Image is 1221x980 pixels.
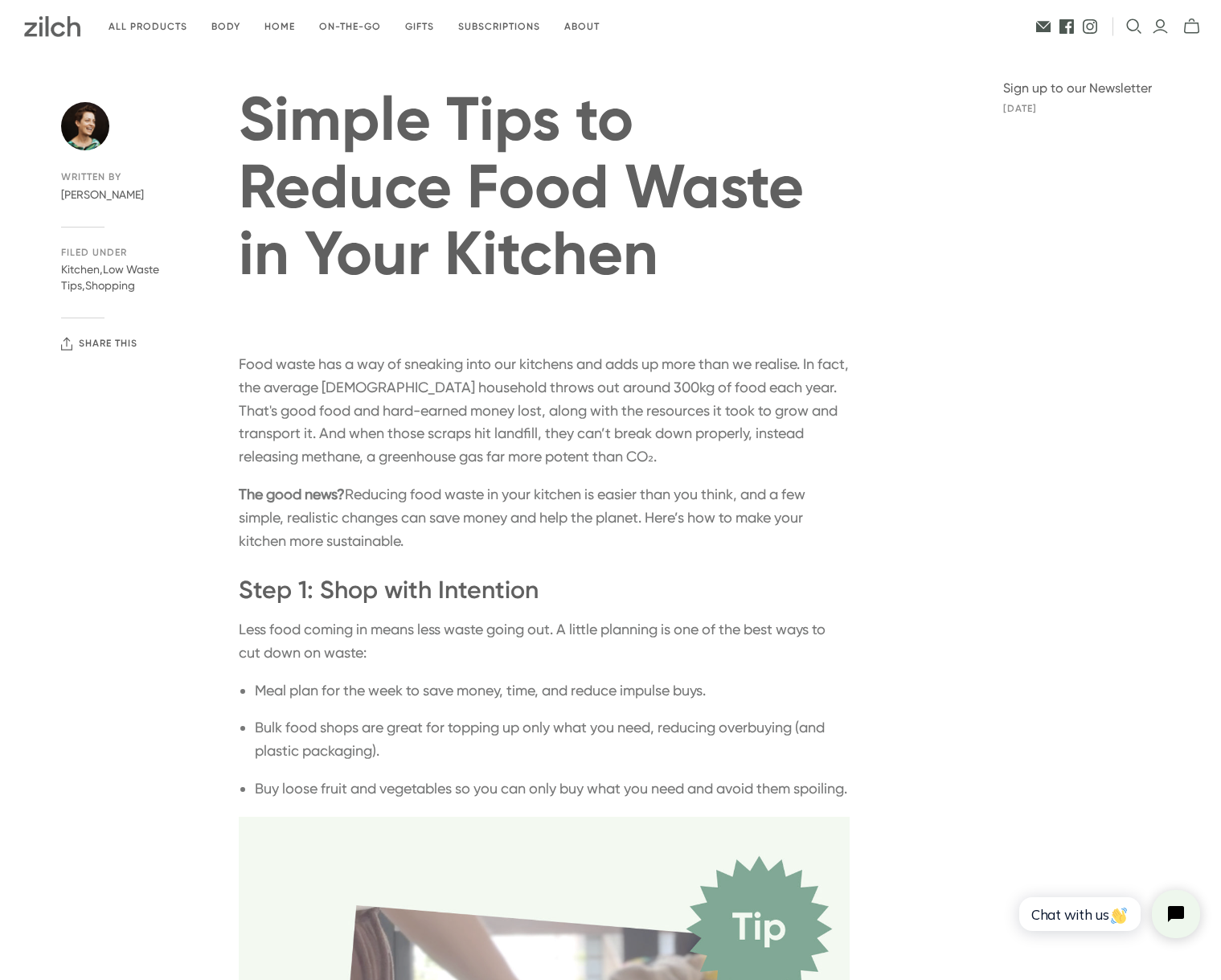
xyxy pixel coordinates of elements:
[552,8,612,46] a: About
[24,16,80,37] img: Zilch has done the hard yards and handpicked the best ethical and sustainable products for you an...
[307,8,393,46] a: On-the-go
[393,8,446,46] a: Gifts
[252,8,307,46] a: Home
[239,353,850,469] p: Food waste has a way of sneaking into our kitchens and adds up more than we realise. In fact, the...
[85,279,135,292] a: Shopping
[79,338,137,349] span: Share this
[1002,876,1214,952] iframe: Tidio Chat
[446,8,552,46] a: Subscriptions
[61,187,182,203] span: [PERSON_NAME]
[61,170,182,184] span: Written by
[61,337,137,351] button: Share this
[61,246,182,260] span: Filed under
[239,483,850,552] p: Reducing food waste in your kitchen is easier than you think, and a few simple, realistic changes...
[96,8,199,46] a: All products
[1003,102,1160,116] span: [DATE]
[239,577,850,604] h3: Step 1: Shop with Intention
[239,86,850,288] h1: Simple Tips to Reduce Food Waste in Your Kitchen
[255,716,850,763] li: Bulk food shops are great for topping up only what you need, reducing overbuying (and plastic pac...
[199,8,252,46] a: Body
[61,102,109,150] img: Rachel Sebastian
[1126,18,1142,35] button: Open search
[1152,18,1169,35] a: Login
[1003,80,1160,97] a: Sign up to our Newsletter
[61,263,100,276] a: Kitchen
[1178,18,1205,35] button: mini-cart-toggle
[61,262,182,293] div: , ,
[255,777,850,801] li: Buy loose fruit and vegetables so you can only buy what you need and avoid them spoiling.
[239,618,850,665] p: Less food coming in means less waste going out. A little planning is one of the best ways to cut ...
[61,263,159,292] a: Low Waste Tips
[239,486,345,502] span: The good news?
[255,679,850,703] li: Meal plan for the week to save money, time, and reduce impulse buys.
